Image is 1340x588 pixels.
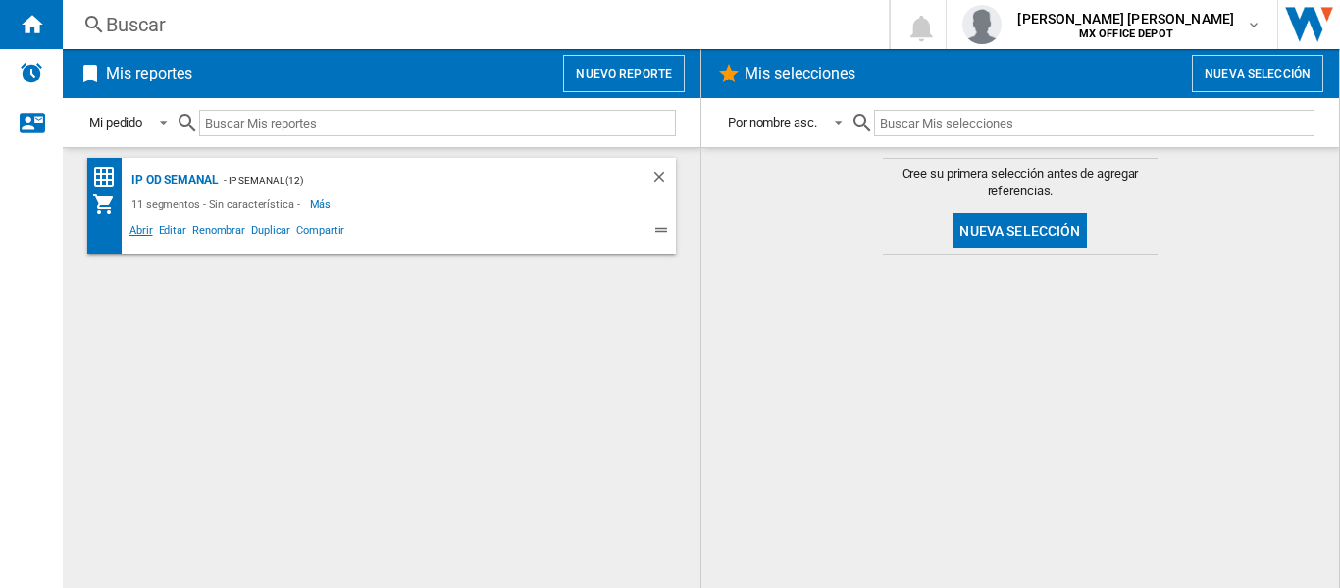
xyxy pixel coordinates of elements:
div: - IP SEMANAL (12) [219,168,611,192]
input: Buscar Mis reportes [199,110,676,136]
div: Por nombre asc. [728,115,817,130]
span: Más [310,192,335,216]
img: alerts-logo.svg [20,61,43,84]
div: Mi pedido [89,115,142,130]
span: Renombrar [189,221,248,244]
span: Duplicar [248,221,293,244]
div: Matriz de precios [92,165,127,189]
div: IP OD SEMANAL [127,168,219,192]
b: MX OFFICE DEPOT [1079,27,1173,40]
div: 11 segmentos - Sin característica - [127,192,310,216]
button: Nueva selección [1192,55,1323,92]
div: Borrar [650,168,676,192]
span: Abrir [127,221,156,244]
input: Buscar Mis selecciones [874,110,1314,136]
h2: Mis reportes [102,55,196,92]
span: [PERSON_NAME] [PERSON_NAME] [1017,9,1234,28]
button: Nuevo reporte [563,55,685,92]
h2: Mis selecciones [741,55,860,92]
span: Cree su primera selección antes de agregar referencias. [883,165,1158,200]
span: Editar [156,221,189,244]
div: Mi colección [92,192,127,216]
span: Compartir [293,221,347,244]
div: Buscar [106,11,838,38]
img: profile.jpg [962,5,1002,44]
button: Nueva selección [953,213,1086,248]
